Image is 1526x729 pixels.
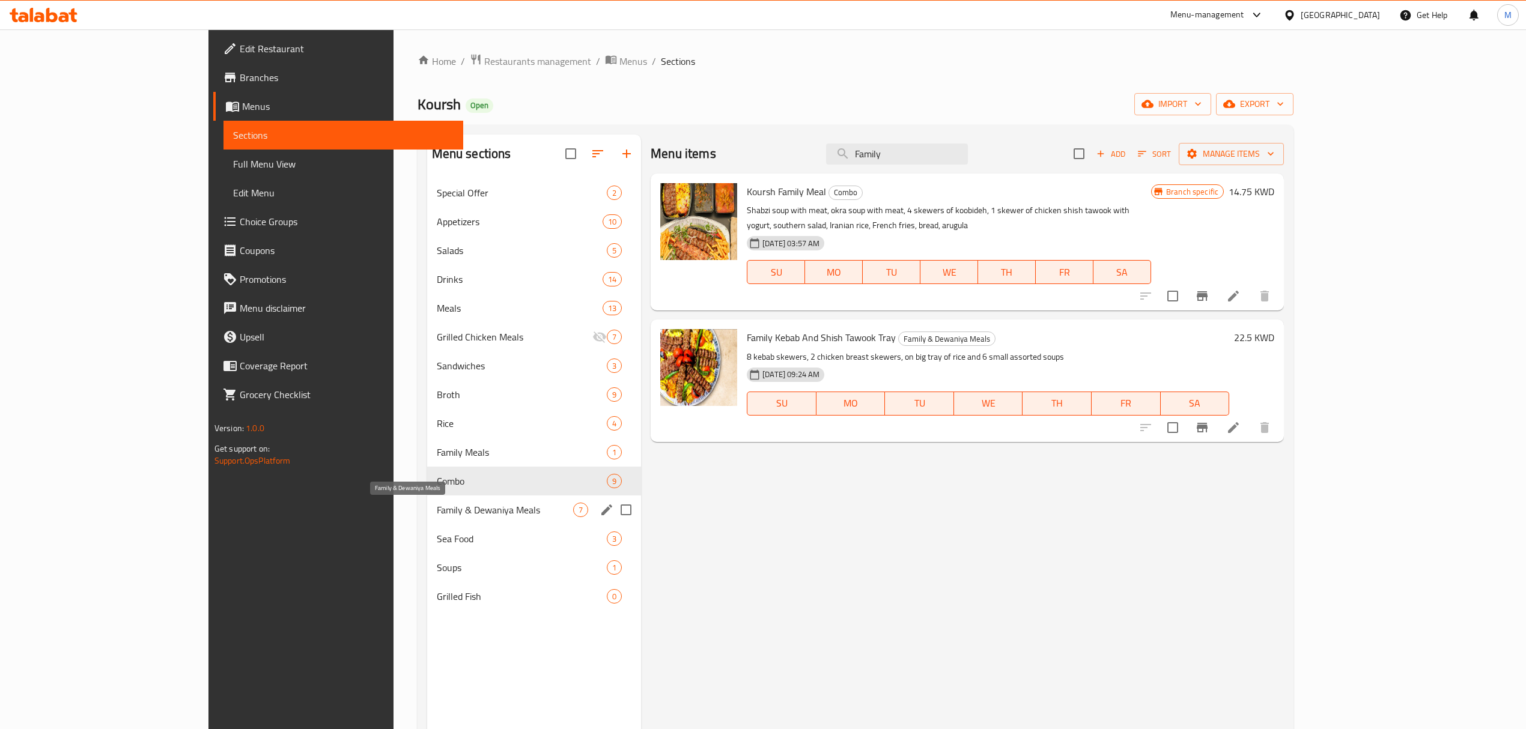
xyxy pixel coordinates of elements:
span: 13 [603,303,621,314]
div: items [607,560,622,575]
span: Grilled Chicken Meals [437,330,593,344]
button: edit [598,501,616,519]
span: Manage items [1188,147,1274,162]
button: SU [747,392,816,416]
span: Upsell [240,330,454,344]
span: Coverage Report [240,358,454,373]
div: items [603,301,622,315]
span: Appetizers [437,214,603,229]
span: TH [983,264,1031,281]
span: Promotions [240,272,454,286]
img: Koursh Family Meal [660,183,737,260]
span: M [1504,8,1512,22]
button: Manage items [1179,143,1284,165]
div: Menu-management [1170,8,1244,22]
span: FR [1041,264,1089,281]
button: Sort [1135,145,1174,163]
span: Get support on: [214,441,270,456]
span: 1.0.0 [246,420,264,436]
button: export [1216,93,1293,115]
div: items [607,531,622,546]
button: TU [863,260,920,284]
span: Sections [233,128,454,142]
span: 1 [607,562,621,573]
a: Promotions [213,265,463,294]
span: 3 [607,533,621,545]
a: Choice Groups [213,207,463,236]
div: items [607,243,622,258]
button: WE [954,392,1023,416]
button: FR [1036,260,1093,284]
span: Sandwiches [437,358,607,373]
span: [DATE] 03:57 AM [758,238,824,249]
span: Salads [437,243,607,258]
li: / [652,54,656,68]
div: items [607,474,622,488]
div: Drinks14 [427,265,642,294]
nav: Menu sections [427,174,642,616]
span: Open [466,100,493,110]
span: Drinks [437,272,603,286]
span: Version: [214,420,244,436]
span: 9 [607,476,621,487]
span: 0 [607,591,621,602]
a: Support.OpsPlatform [214,453,291,468]
a: Coupons [213,236,463,265]
span: 7 [574,504,588,516]
span: Combo [437,474,607,488]
span: MO [821,395,881,412]
span: Select to update [1160,415,1185,440]
span: Choice Groups [240,214,454,229]
span: import [1144,97,1202,112]
span: Select to update [1160,283,1185,309]
img: Family Kebab And Shish Tawook Tray [660,329,737,406]
span: Menu disclaimer [240,301,454,315]
span: 5 [607,245,621,256]
a: Upsell [213,322,463,351]
div: items [573,503,588,517]
div: Special Offer [437,186,607,200]
span: Soups [437,560,607,575]
span: 3 [607,360,621,372]
button: SU [747,260,805,284]
span: Rice [437,416,607,431]
button: TH [1023,392,1092,416]
button: TH [978,260,1036,284]
span: 9 [607,389,621,401]
span: Sort sections [583,139,612,168]
button: Add section [612,139,641,168]
a: Edit Menu [223,178,463,207]
span: SU [752,395,811,412]
span: Full Menu View [233,157,454,171]
div: items [607,589,622,603]
div: [GEOGRAPHIC_DATA] [1301,8,1380,22]
div: Broth9 [427,380,642,409]
span: Sort items [1130,145,1179,163]
a: Menu disclaimer [213,294,463,322]
span: Sort [1138,147,1171,161]
span: Grilled Fish [437,589,607,603]
span: TU [890,395,949,412]
a: Coverage Report [213,351,463,380]
div: Open [466,98,493,113]
button: MO [816,392,886,416]
a: Edit menu item [1226,289,1241,303]
button: SA [1161,392,1230,416]
div: items [607,358,622,373]
span: Coupons [240,243,454,258]
a: Menus [605,53,647,69]
div: items [603,214,622,229]
div: items [607,416,622,431]
div: Combo9 [427,467,642,495]
button: import [1134,93,1211,115]
div: items [607,445,622,459]
a: Edit Restaurant [213,34,463,63]
p: Shabzi soup with meat, okra soup with meat, 4 skewers of koobideh, 1 skewer of chicken shish tawo... [747,203,1151,233]
span: Restaurants management [484,54,591,68]
span: Branches [240,70,454,85]
span: 4 [607,418,621,429]
div: items [607,186,622,200]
